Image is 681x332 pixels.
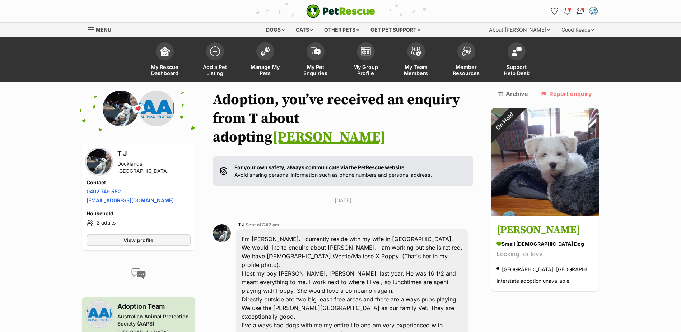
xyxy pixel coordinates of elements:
h3: Adoption Team [117,301,191,312]
p: Avoid sharing personal information such as phone numbers and personal address. [234,163,432,179]
h3: T J [117,149,191,159]
img: Adoption Team profile pic [590,8,597,15]
button: My account [588,5,599,17]
img: conversation-icon-4a6f8262b818ee0b60e3300018af0b2d0b884aa5de6e9bcb8d3d4eeb1a70a7c4.svg [131,268,146,279]
img: manage-my-pets-icon-02211641906a0b7f246fdf0571729dbe1e7629f14944591b6c1af311fb30b64b.svg [260,47,270,56]
h3: [PERSON_NAME] [496,222,593,239]
div: small [DEMOGRAPHIC_DATA] Dog [496,240,593,248]
span: Menu [96,27,111,33]
a: [PERSON_NAME] small [DEMOGRAPHIC_DATA] Dog Looking for love [GEOGRAPHIC_DATA], [GEOGRAPHIC_DATA] ... [491,217,599,291]
span: My Group Profile [350,64,382,76]
span: My Team Members [400,64,432,76]
a: My Rescue Dashboard [140,39,190,82]
a: My Pet Enquiries [290,39,341,82]
span: 💌 [130,101,146,116]
img: Australian Animal Protection Society (AAPS) profile pic [139,91,174,126]
h4: Household [87,210,191,217]
span: My Rescue Dashboard [149,64,181,76]
a: [EMAIL_ADDRESS][DOMAIN_NAME] [87,197,174,203]
div: Good Reads [556,23,599,37]
a: My Team Members [391,39,441,82]
img: T J profile pic [213,224,231,242]
a: [PERSON_NAME] [272,128,386,146]
img: chat-41dd97257d64d25036548639549fe6c8038ab92f7586957e7f3b1b290dea8141.svg [577,8,584,15]
div: Australian Animal Protection Society (AAPS) [117,313,191,327]
span: 7:42 am [261,222,279,227]
span: Sent at [246,222,279,227]
span: Support Help Desk [500,64,533,76]
img: group-profile-icon-3fa3cf56718a62981997c0bc7e787c4b2cf8bcc04b72c1350f741eb67cf2f40e.svg [361,47,371,56]
span: Member Resources [450,64,482,76]
span: View profile [123,236,153,244]
a: My Group Profile [341,39,391,82]
a: Favourites [549,5,560,17]
span: T J [238,222,244,227]
div: Docklands, [GEOGRAPHIC_DATA] [117,160,191,175]
h1: Adoption, you’ve received an enquiry from T about adopting [213,91,474,147]
a: Archive [498,91,528,97]
img: help-desk-icon-fdf02630f3aa405de69fd3d07c3f3aa587a6932b1a1747fa1d2bba05be0121f9.svg [512,47,522,56]
span: Add a Pet Listing [199,64,231,76]
img: member-resources-icon-8e73f808a243e03378d46382f2149f9095a855e16c252ad45f914b54edf8863c.svg [461,46,471,56]
button: Notifications [562,5,573,17]
a: Report enquiry [541,91,592,97]
a: 0402 749 552 [87,188,121,194]
a: Add a Pet Listing [190,39,240,82]
span: My Pet Enquiries [299,64,332,76]
div: On Hold [481,98,528,145]
div: Dogs [261,23,290,37]
strong: For your own safety, always communicate via the PetRescue website. [234,164,406,170]
div: About [PERSON_NAME] [484,23,555,37]
a: Support Help Desk [491,39,542,82]
img: notifications-46538b983faf8c2785f20acdc204bb7945ddae34d4c08c2a6579f10ce5e182be.svg [564,8,570,15]
img: add-pet-listing-icon-0afa8454b4691262ce3f59096e99ab1cd57d4a30225e0717b998d2c9b9846f56.svg [210,46,220,56]
div: Other pets [319,23,364,37]
img: Kevin [491,108,599,216]
p: [DATE] [213,197,474,204]
div: Cats [291,23,318,37]
img: Australian Animal Protection Society (AAPS) profile pic [87,301,112,327]
ul: Account quick links [549,5,599,17]
div: [GEOGRAPHIC_DATA], [GEOGRAPHIC_DATA] [496,265,593,275]
h4: Contact [87,179,191,186]
a: Manage My Pets [240,39,290,82]
a: Conversations [575,5,586,17]
li: 2 adults [87,218,191,227]
a: View profile [87,234,191,246]
a: On Hold [491,210,599,217]
div: Get pet support [365,23,425,37]
img: T J profile pic [103,91,139,126]
a: PetRescue [306,4,375,18]
img: pet-enquiries-icon-7e3ad2cf08bfb03b45e93fb7055b45f3efa6380592205ae92323e6603595dc1f.svg [311,47,321,55]
img: T J profile pic [87,149,112,174]
div: Looking for love [496,250,593,259]
span: Manage My Pets [249,64,281,76]
img: dashboard-icon-eb2f2d2d3e046f16d808141f083e7271f6b2e854fb5c12c21221c1fb7104beca.svg [160,46,170,56]
span: Interstate adoption unavailable [496,278,569,284]
a: Member Resources [441,39,491,82]
img: logo-e224e6f780fb5917bec1dbf3a21bbac754714ae5b6737aabdf751b685950b380.svg [306,4,375,18]
a: Menu [88,23,116,36]
img: team-members-icon-5396bd8760b3fe7c0b43da4ab00e1e3bb1a5d9ba89233759b79545d2d3fc5d0d.svg [411,47,421,56]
